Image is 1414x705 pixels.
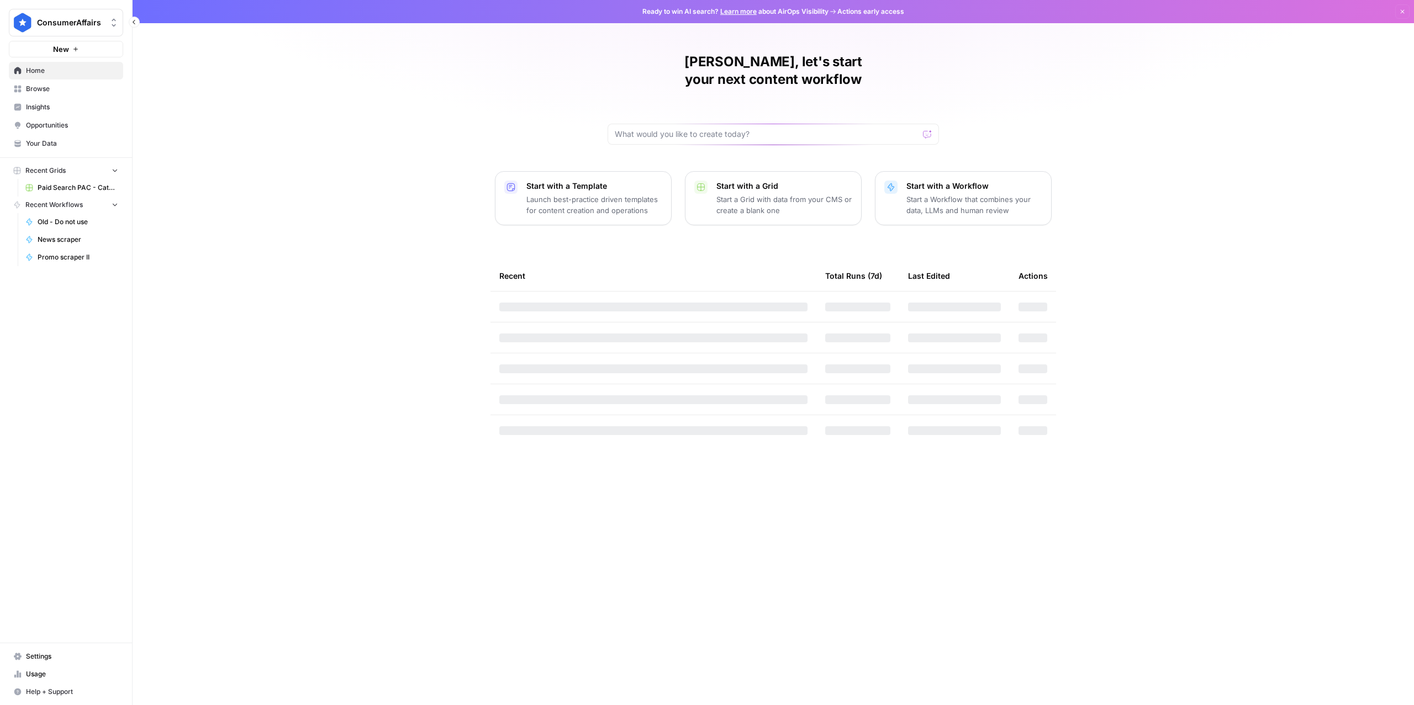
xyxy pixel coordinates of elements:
span: Help + Support [26,687,118,697]
input: What would you like to create today? [615,129,919,140]
button: Start with a TemplateLaunch best-practice driven templates for content creation and operations [495,171,672,225]
a: Home [9,62,123,79]
span: Browse [26,84,118,94]
span: Usage [26,669,118,679]
span: Recent Grids [25,166,66,176]
button: Start with a WorkflowStart a Workflow that combines your data, LLMs and human review [875,171,1052,225]
div: Recent [499,261,808,291]
p: Start a Workflow that combines your data, LLMs and human review [906,194,1042,216]
button: Workspace: ConsumerAffairs [9,9,123,36]
span: Old - Do not use [38,217,118,227]
button: Help + Support [9,683,123,701]
img: ConsumerAffairs Logo [13,13,33,33]
p: Start with a Template [526,181,662,192]
a: Opportunities [9,116,123,134]
span: New [53,44,69,55]
a: Old - Do not use [20,213,123,231]
button: Recent Grids [9,162,123,179]
span: Recent Workflows [25,200,83,210]
a: Promo scraper II [20,248,123,266]
a: Settings [9,648,123,665]
div: Total Runs (7d) [825,261,882,291]
p: Start with a Workflow [906,181,1042,192]
a: Insights [9,98,123,116]
span: Actions early access [837,7,904,17]
a: Paid Search PAC - Categories [20,179,123,197]
span: Home [26,66,118,76]
p: Launch best-practice driven templates for content creation and operations [526,194,662,216]
div: Last Edited [908,261,950,291]
a: News scraper [20,231,123,248]
span: ConsumerAffairs [37,17,104,28]
button: New [9,41,123,57]
a: Learn more [720,7,757,15]
button: Start with a GridStart a Grid with data from your CMS or create a blank one [685,171,862,225]
span: Insights [26,102,118,112]
a: Your Data [9,135,123,152]
a: Usage [9,665,123,683]
span: Opportunities [26,120,118,130]
p: Start a Grid with data from your CMS or create a blank one [716,194,852,216]
span: Settings [26,651,118,661]
h1: [PERSON_NAME], let's start your next content workflow [608,53,939,88]
span: Your Data [26,139,118,149]
div: Actions [1019,261,1048,291]
span: Paid Search PAC - Categories [38,183,118,193]
a: Browse [9,80,123,98]
span: Promo scraper II [38,252,118,262]
p: Start with a Grid [716,181,852,192]
button: Recent Workflows [9,197,123,213]
span: Ready to win AI search? about AirOps Visibility [642,7,829,17]
span: News scraper [38,235,118,245]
